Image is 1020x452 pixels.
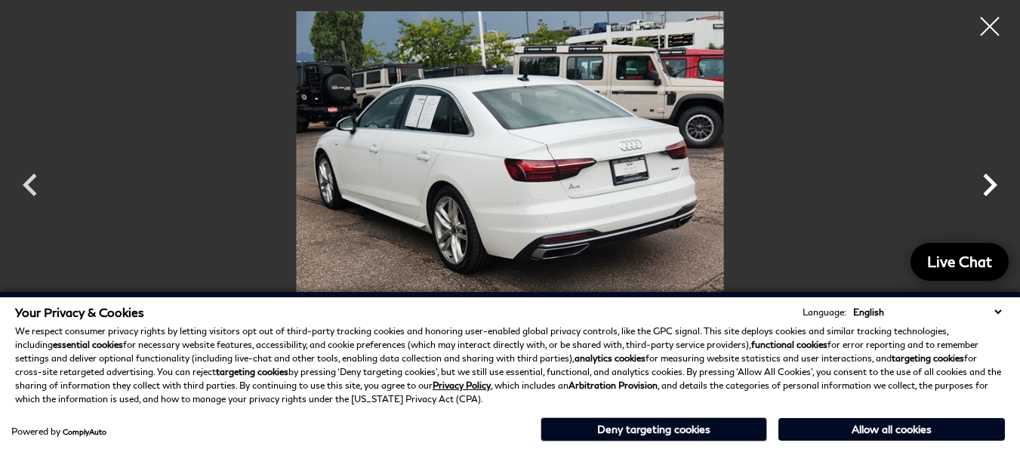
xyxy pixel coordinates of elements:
[75,11,945,331] img: Used 2023 Glacier White Metallic Audi 45 S line Premium Plus image 11
[8,155,53,223] div: Previous
[541,417,767,441] button: Deny targeting cookies
[920,252,1000,271] span: Live Chat
[575,352,646,364] strong: analytics cookies
[11,427,106,436] div: Powered by
[778,418,1005,441] button: Allow all cookies
[53,339,123,350] strong: essential cookies
[216,366,288,377] strong: targeting cookies
[15,305,144,319] span: Your Privacy & Cookies
[433,380,491,391] a: Privacy Policy
[911,243,1009,281] a: Live Chat
[15,324,1005,406] p: We respect consumer privacy rights by letting visitors opt out of third-party tracking cookies an...
[803,308,846,317] div: Language:
[63,427,106,436] a: ComplyAuto
[892,352,964,364] strong: targeting cookies
[569,380,658,391] strong: Arbitration Provision
[967,155,1012,223] div: Next
[849,305,1005,319] select: Language Select
[751,339,827,350] strong: functional cookies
